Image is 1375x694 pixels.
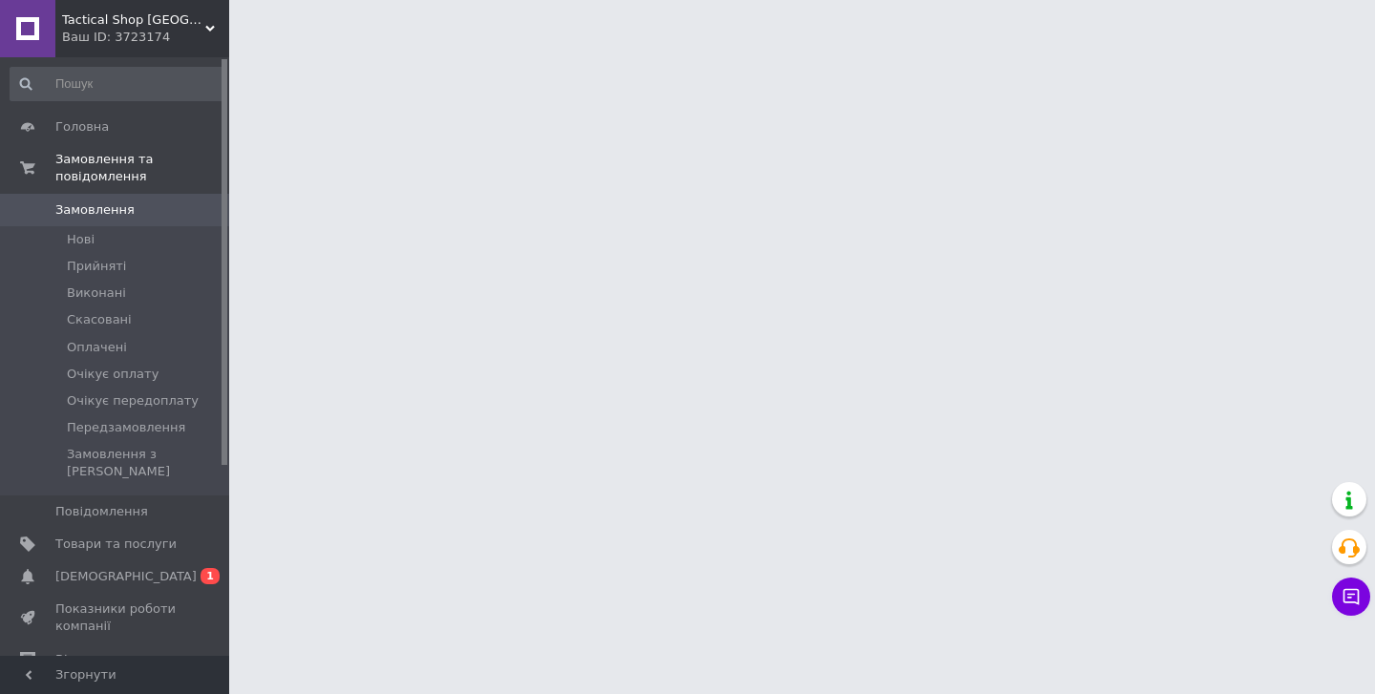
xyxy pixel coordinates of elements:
[55,118,109,136] span: Головна
[67,258,126,275] span: Прийняті
[67,311,132,328] span: Скасовані
[67,392,199,410] span: Очікує передоплату
[67,446,223,480] span: Замовлення з [PERSON_NAME]
[67,231,95,248] span: Нові
[10,67,225,101] input: Пошук
[55,503,148,520] span: Повідомлення
[55,201,135,219] span: Замовлення
[67,284,126,302] span: Виконані
[55,600,177,635] span: Показники роботи компанії
[67,366,159,383] span: Очікує оплату
[55,536,177,553] span: Товари та послуги
[1332,578,1370,616] button: Чат з покупцем
[55,651,105,668] span: Відгуки
[55,568,197,585] span: [DEMOGRAPHIC_DATA]
[67,419,185,436] span: Передзамовлення
[62,11,205,29] span: Tactical Shop Ukraine
[201,568,220,584] span: 1
[62,29,229,46] div: Ваш ID: 3723174
[67,339,127,356] span: Оплачені
[55,151,229,185] span: Замовлення та повідомлення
